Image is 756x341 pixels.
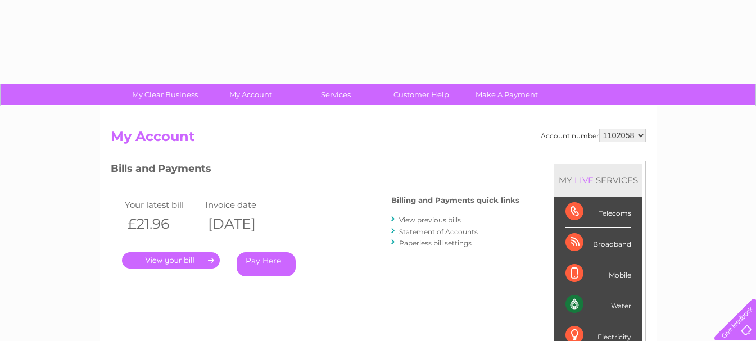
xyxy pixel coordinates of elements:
a: Pay Here [237,252,296,276]
h3: Bills and Payments [111,161,519,180]
a: . [122,252,220,269]
div: Telecoms [565,197,631,228]
td: Invoice date [202,197,283,212]
th: [DATE] [202,212,283,235]
div: Water [565,289,631,320]
a: View previous bills [399,216,461,224]
div: LIVE [572,175,596,185]
a: Customer Help [375,84,468,105]
h2: My Account [111,129,646,150]
th: £21.96 [122,212,203,235]
a: My Clear Business [119,84,211,105]
div: MY SERVICES [554,164,642,196]
div: Account number [541,129,646,142]
div: Mobile [565,258,631,289]
td: Your latest bill [122,197,203,212]
a: Statement of Accounts [399,228,478,236]
a: Paperless bill settings [399,239,472,247]
a: Make A Payment [460,84,553,105]
a: My Account [204,84,297,105]
div: Broadband [565,228,631,258]
h4: Billing and Payments quick links [391,196,519,204]
a: Services [289,84,382,105]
